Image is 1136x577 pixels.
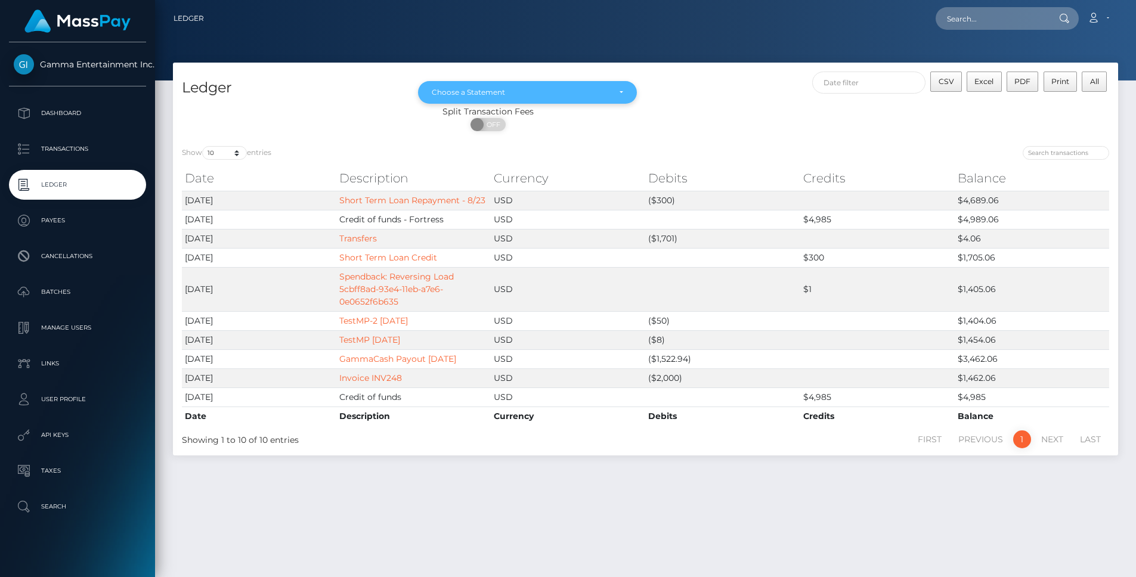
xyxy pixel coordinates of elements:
[9,241,146,271] a: Cancellations
[336,407,491,426] th: Description
[491,267,645,311] td: USD
[174,6,204,31] a: Ledger
[9,384,146,414] a: User Profile
[800,248,955,267] td: $300
[14,283,141,301] p: Batches
[14,462,141,480] p: Taxes
[645,229,800,248] td: ($1,701)
[14,247,141,265] p: Cancellations
[1013,430,1031,448] a: 1
[182,77,400,98] h4: Ledger
[182,429,558,446] div: Showing 1 to 10 of 10 entries
[491,248,645,267] td: USD
[800,267,955,311] td: $1
[9,313,146,343] a: Manage Users
[14,212,141,229] p: Payees
[930,72,962,92] button: CSV
[491,387,645,407] td: USD
[491,229,645,248] td: USD
[182,191,336,210] td: [DATE]
[9,170,146,200] a: Ledger
[955,267,1109,311] td: $1,405.06
[182,248,336,267] td: [DATE]
[1007,72,1039,92] button: PDF
[1082,72,1107,92] button: All
[645,407,800,426] th: Debits
[182,267,336,311] td: [DATE]
[14,319,141,337] p: Manage Users
[955,210,1109,229] td: $4,989.06
[955,191,1109,210] td: $4,689.06
[339,373,402,383] a: Invoice INV248
[182,166,336,190] th: Date
[491,166,645,190] th: Currency
[182,330,336,349] td: [DATE]
[182,146,271,160] label: Show entries
[491,349,645,368] td: USD
[9,349,146,379] a: Links
[336,166,491,190] th: Description
[9,59,146,70] span: Gamma Entertainment Inc.
[955,368,1109,387] td: $1,462.06
[955,229,1109,248] td: $4.06
[936,7,1048,30] input: Search...
[14,498,141,516] p: Search
[14,176,141,194] p: Ledger
[491,191,645,210] td: USD
[336,210,491,229] td: Credit of funds - Fortress
[9,420,146,450] a: API Keys
[491,210,645,229] td: USD
[955,330,1109,349] td: $1,454.06
[1014,77,1030,86] span: PDF
[182,368,336,387] td: [DATE]
[418,81,636,104] button: Choose a Statement
[14,54,34,75] img: Gamma Entertainment Inc.
[339,252,437,263] a: Short Term Loan Credit
[182,407,336,426] th: Date
[336,387,491,407] td: Credit of funds
[491,407,645,426] th: Currency
[491,330,645,349] td: USD
[645,166,800,190] th: Debits
[202,146,247,160] select: Showentries
[800,210,955,229] td: $4,985
[14,104,141,122] p: Dashboard
[955,166,1109,190] th: Balance
[955,387,1109,407] td: $4,985
[14,426,141,444] p: API Keys
[9,492,146,522] a: Search
[491,311,645,330] td: USD
[24,10,131,33] img: MassPay Logo
[182,229,336,248] td: [DATE]
[955,311,1109,330] td: $1,404.06
[182,311,336,330] td: [DATE]
[955,407,1109,426] th: Balance
[339,353,456,364] a: GammaCash Payout [DATE]
[967,72,1002,92] button: Excel
[1051,77,1069,86] span: Print
[645,191,800,210] td: ($300)
[800,407,955,426] th: Credits
[339,315,408,326] a: TestMP-2 [DATE]
[1090,77,1099,86] span: All
[800,166,955,190] th: Credits
[432,88,609,97] div: Choose a Statement
[645,368,800,387] td: ($2,000)
[9,134,146,164] a: Transactions
[339,233,377,244] a: Transfers
[9,98,146,128] a: Dashboard
[14,390,141,408] p: User Profile
[9,456,146,486] a: Taxes
[339,334,400,345] a: TestMP [DATE]
[491,368,645,387] td: USD
[182,387,336,407] td: [DATE]
[955,349,1109,368] td: $3,462.06
[477,118,507,131] span: OFF
[1023,146,1109,160] input: Search transactions
[339,195,485,206] a: Short Term Loan Repayment - 8/23
[939,77,954,86] span: CSV
[182,349,336,368] td: [DATE]
[14,355,141,373] p: Links
[645,349,800,368] td: ($1,522.94)
[9,206,146,235] a: Payees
